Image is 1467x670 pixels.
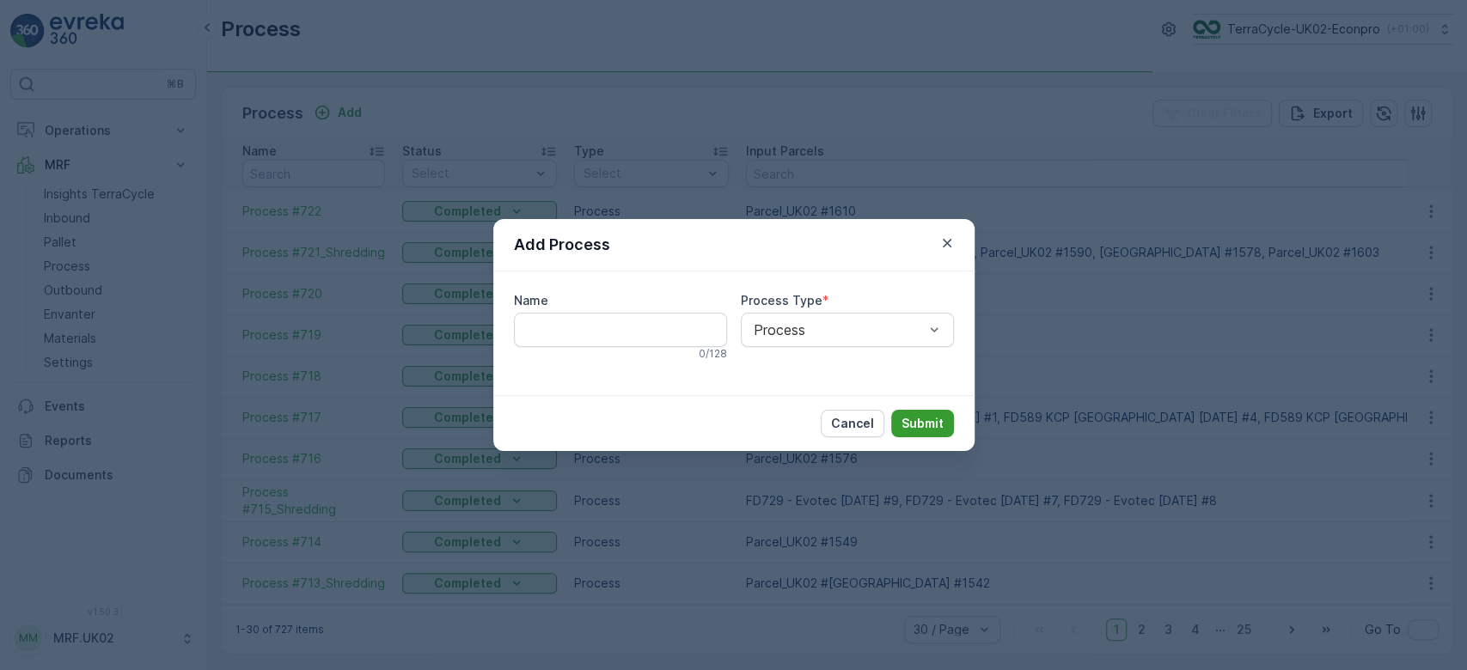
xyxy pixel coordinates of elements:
p: Add Process [514,233,610,257]
label: Name [514,293,548,308]
button: Cancel [821,410,884,437]
label: Process Type [741,293,822,308]
p: 0 / 128 [699,347,727,361]
button: Submit [891,410,954,437]
p: Submit [902,415,944,432]
p: Cancel [831,415,874,432]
